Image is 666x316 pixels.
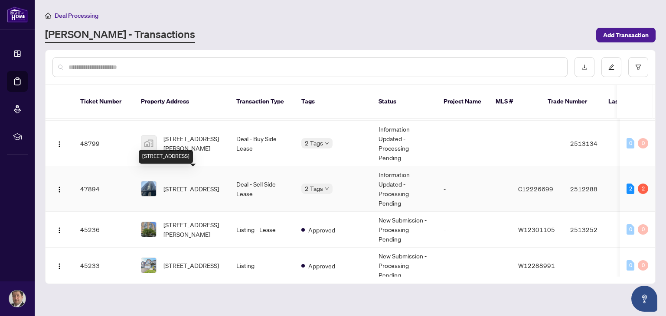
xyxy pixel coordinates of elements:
[372,121,437,166] td: Information Updated - Processing Pending
[55,12,98,19] span: Deal Processing
[305,184,323,193] span: 2 Tags
[52,136,66,150] button: Logo
[56,263,63,270] img: Logo
[45,13,51,19] span: home
[73,85,134,119] th: Ticket Number
[52,258,66,272] button: Logo
[608,64,614,70] span: edit
[308,225,335,235] span: Approved
[52,182,66,196] button: Logo
[56,186,63,193] img: Logo
[163,134,222,153] span: [STREET_ADDRESS][PERSON_NAME]
[294,85,372,119] th: Tags
[563,248,624,284] td: -
[541,85,601,119] th: Trade Number
[372,248,437,284] td: New Submission - Processing Pending
[638,224,648,235] div: 0
[56,227,63,234] img: Logo
[489,85,541,119] th: MLS #
[52,222,66,236] button: Logo
[638,138,648,148] div: 0
[437,212,511,248] td: -
[45,27,195,43] a: [PERSON_NAME] - Transactions
[601,57,621,77] button: edit
[575,57,594,77] button: download
[437,166,511,212] td: -
[305,138,323,148] span: 2 Tags
[627,184,634,194] div: 2
[372,85,437,119] th: Status
[631,286,657,312] button: Open asap
[139,150,193,164] div: [STREET_ADDRESS]
[563,166,624,212] td: 2512288
[372,212,437,248] td: New Submission - Processing Pending
[518,261,555,269] span: W12288991
[372,166,437,212] td: Information Updated - Processing Pending
[163,261,219,270] span: [STREET_ADDRESS]
[73,121,134,166] td: 48799
[308,261,335,271] span: Approved
[163,184,219,193] span: [STREET_ADDRESS]
[7,6,28,23] img: logo
[437,85,489,119] th: Project Name
[163,220,222,239] span: [STREET_ADDRESS][PERSON_NAME]
[73,248,134,284] td: 45233
[141,181,156,196] img: thumbnail-img
[229,212,294,248] td: Listing - Lease
[141,258,156,273] img: thumbnail-img
[627,260,634,271] div: 0
[141,222,156,237] img: thumbnail-img
[73,166,134,212] td: 47894
[635,64,641,70] span: filter
[141,136,156,151] img: thumbnail-img
[518,185,553,193] span: C12226699
[134,85,229,119] th: Property Address
[638,260,648,271] div: 0
[563,212,624,248] td: 2513252
[229,248,294,284] td: Listing
[229,166,294,212] td: Deal - Sell Side Lease
[628,57,648,77] button: filter
[518,226,555,233] span: W12301105
[603,28,649,42] span: Add Transaction
[437,121,511,166] td: -
[596,28,656,42] button: Add Transaction
[563,121,624,166] td: 2513134
[437,248,511,284] td: -
[581,64,588,70] span: download
[638,184,648,194] div: 2
[229,85,294,119] th: Transaction Type
[627,224,634,235] div: 0
[9,290,26,307] img: Profile Icon
[627,138,634,148] div: 0
[325,187,329,191] span: down
[56,141,63,148] img: Logo
[325,141,329,145] span: down
[229,121,294,166] td: Deal - Buy Side Lease
[73,212,134,248] td: 45236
